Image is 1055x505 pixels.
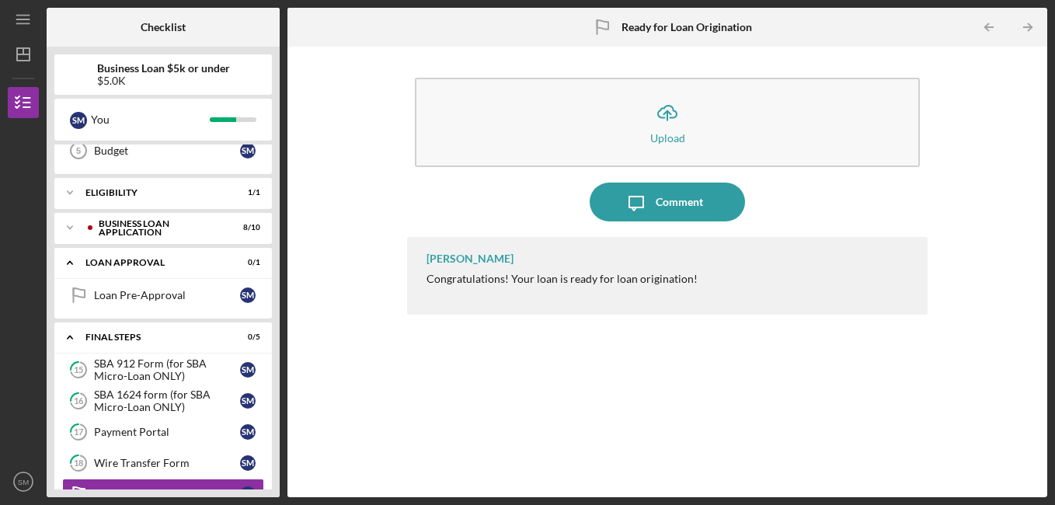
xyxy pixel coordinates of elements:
b: Ready for Loan Origination [622,21,752,33]
button: SM [8,466,39,497]
a: 5BudgetSM [62,135,264,166]
tspan: 16 [74,396,84,406]
div: [PERSON_NAME] [427,252,514,265]
div: S M [240,424,256,440]
tspan: 5 [76,146,81,155]
div: 1 / 1 [232,188,260,197]
div: 0 / 5 [232,333,260,342]
text: SM [18,478,29,486]
div: Upload [650,132,685,144]
a: 17Payment PortalSM [62,416,264,448]
div: S M [70,112,87,129]
div: S M [240,287,256,303]
div: Comment [656,183,703,221]
div: S M [240,486,256,502]
div: S M [240,455,256,471]
div: S M [240,393,256,409]
div: Congratulations! Your loan is ready for loan origination! [427,273,698,285]
div: Payment Portal [94,426,240,438]
div: Eligibility [85,188,221,197]
a: 15SBA 912 Form (for SBA Micro-Loan ONLY)SM [62,354,264,385]
div: $5.0K [97,75,230,87]
tspan: 18 [74,458,83,468]
button: Upload [415,78,921,167]
a: Loan Pre-ApprovalSM [62,280,264,311]
div: Loan Pre-Approval [94,289,240,301]
div: BUSINESS LOAN APPLICATION [99,219,221,237]
div: 8 / 10 [232,223,260,232]
a: 18Wire Transfer FormSM [62,448,264,479]
div: Budget [94,145,240,157]
button: Comment [590,183,745,221]
div: SBA 912 Form (for SBA Micro-Loan ONLY) [94,357,240,382]
div: Final Steps [85,333,221,342]
div: Wire Transfer Form [94,457,240,469]
a: 16SBA 1624 form (for SBA Micro-Loan ONLY)SM [62,385,264,416]
div: S M [240,362,256,378]
div: 0 / 1 [232,258,260,267]
b: Business Loan $5k or under [97,62,230,75]
div: Loan Approval [85,258,221,267]
tspan: 15 [74,365,83,375]
div: S M [240,143,256,158]
div: You [91,106,210,133]
div: SBA 1624 form (for SBA Micro-Loan ONLY) [94,388,240,413]
b: Checklist [141,21,186,33]
tspan: 17 [74,427,84,437]
div: Ready for Loan Origination [94,488,240,500]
